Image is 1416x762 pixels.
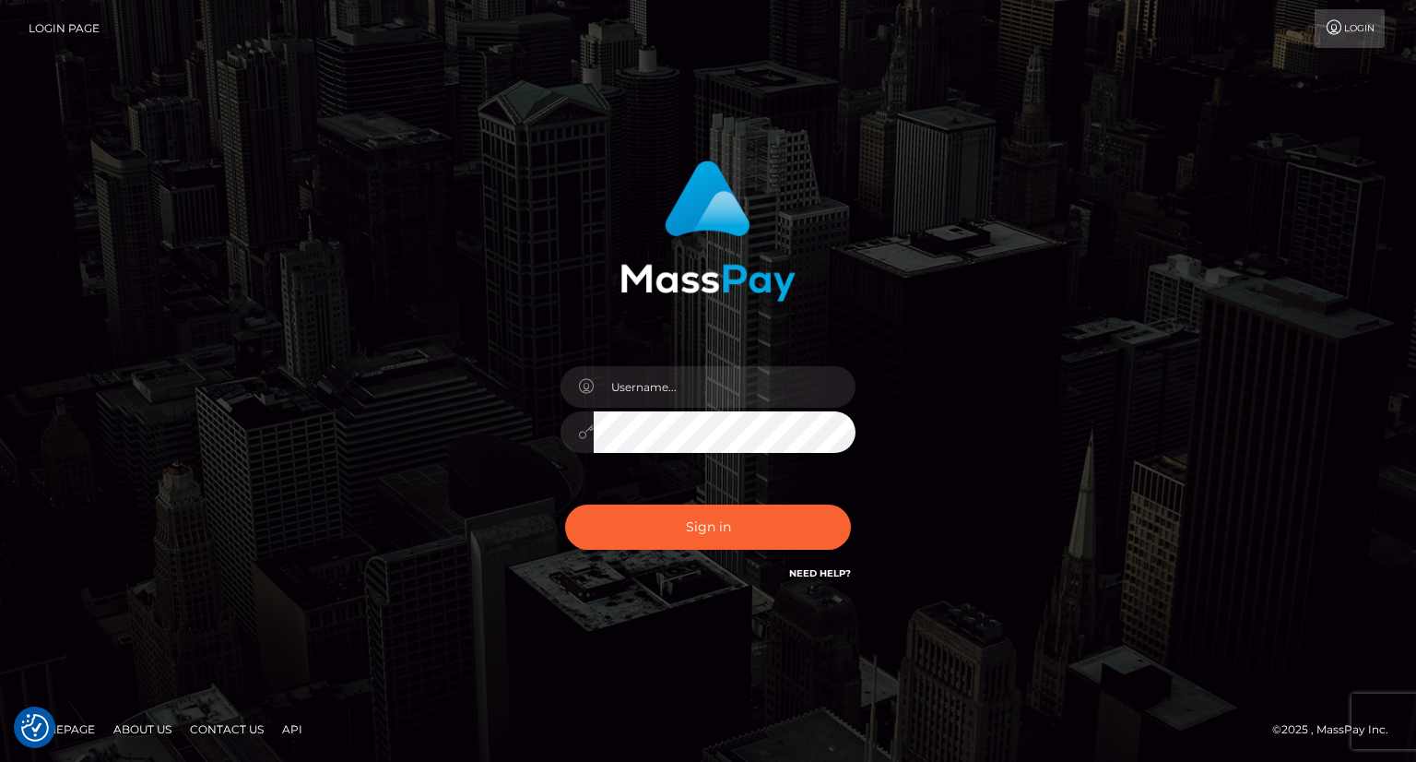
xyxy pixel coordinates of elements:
button: Sign in [565,505,851,550]
a: API [275,715,310,744]
a: Contact Us [183,715,271,744]
button: Consent Preferences [21,714,49,742]
a: About Us [106,715,179,744]
a: Homepage [20,715,102,744]
img: MassPay Login [620,161,796,302]
div: © 2025 , MassPay Inc. [1272,720,1402,740]
a: Login [1315,9,1385,48]
input: Username... [594,366,855,408]
a: Need Help? [789,567,851,579]
img: Revisit consent button [21,714,49,742]
a: Login Page [29,9,100,48]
